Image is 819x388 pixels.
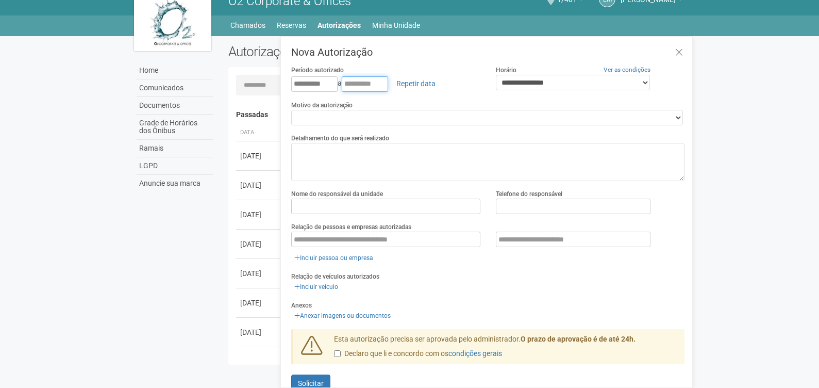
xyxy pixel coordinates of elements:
[372,18,420,33] a: Minha Unidade
[137,62,213,79] a: Home
[291,272,379,281] label: Relação de veículos autorizados
[240,180,278,190] div: [DATE]
[137,175,213,192] a: Anuncie sua marca
[390,75,442,92] a: Repetir data
[240,209,278,220] div: [DATE]
[291,310,394,321] a: Anexar imagens ou documentos
[291,101,353,110] label: Motivo da autorização
[291,301,312,310] label: Anexos
[291,66,344,75] label: Período autorizado
[291,252,376,264] a: Incluir pessoa ou empresa
[137,115,213,140] a: Grade de Horários dos Ônibus
[291,281,341,293] a: Incluir veículo
[137,140,213,157] a: Ramais
[137,157,213,175] a: LGPD
[240,151,278,161] div: [DATE]
[240,239,278,249] div: [DATE]
[277,18,306,33] a: Reservas
[236,124,282,141] th: Data
[291,47,684,57] h3: Nova Autorização
[298,379,324,387] span: Solicitar
[496,189,562,199] label: Telefone do responsável
[240,327,278,337] div: [DATE]
[317,18,361,33] a: Autorizações
[291,134,389,143] label: Detalhamento do que será realizado
[448,349,502,358] a: condições gerais
[230,18,265,33] a: Chamados
[137,97,213,115] a: Documentos
[291,222,411,232] label: Relação de pessoas e empresas autorizadas
[496,66,516,75] label: Horário
[291,189,383,199] label: Nome do responsável da unidade
[604,66,650,73] a: Ver as condições
[240,268,278,279] div: [DATE]
[137,79,213,97] a: Comunicados
[334,349,502,359] label: Declaro que li e concordo com os
[240,298,278,308] div: [DATE]
[240,357,278,367] div: [DATE]
[326,334,685,364] div: Esta autorização precisa ser aprovada pelo administrador.
[521,335,636,343] strong: O prazo de aprovação é de até 24h.
[334,350,341,357] input: Declaro que li e concordo com oscondições gerais
[236,111,678,119] h4: Passadas
[291,75,480,92] div: a
[228,44,449,59] h2: Autorizações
